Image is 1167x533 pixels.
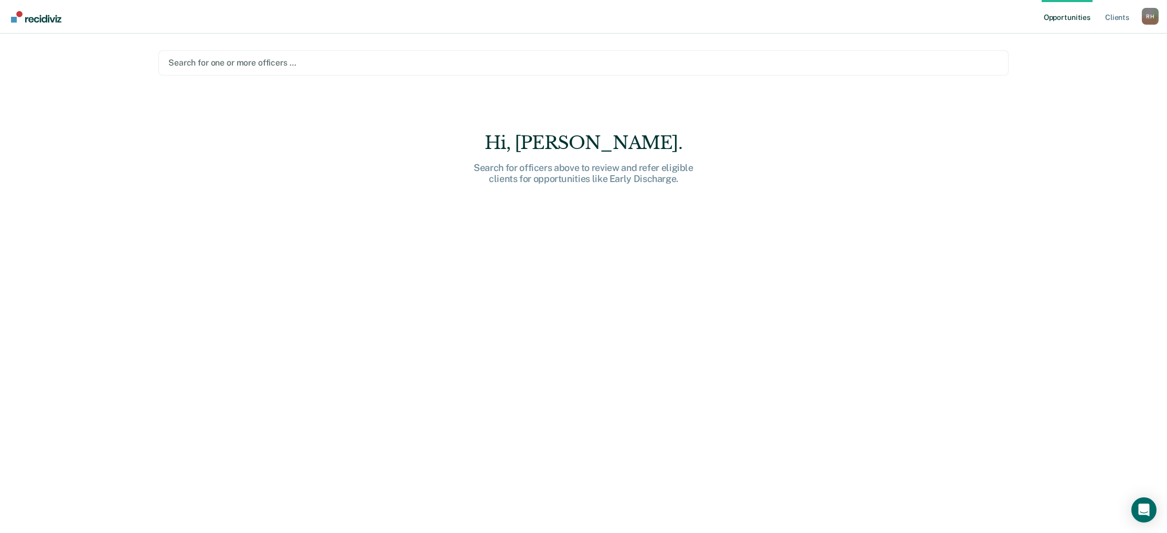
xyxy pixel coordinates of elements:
[1142,8,1159,25] div: R H
[1131,497,1157,523] div: Open Intercom Messenger
[416,132,752,154] div: Hi, [PERSON_NAME].
[416,162,752,185] div: Search for officers above to review and refer eligible clients for opportunities like Early Disch...
[1142,8,1159,25] button: Profile dropdown button
[11,11,61,23] img: Recidiviz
